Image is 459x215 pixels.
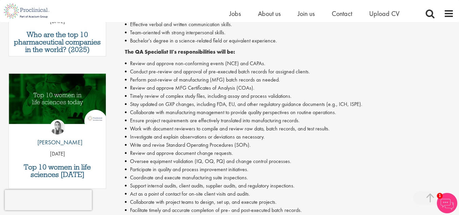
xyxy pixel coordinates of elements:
a: Join us [298,9,315,18]
img: Top 10 women in life sciences today [9,74,106,124]
img: Hannah Burke [50,120,65,135]
li: Facilitate timely and accurate completion of pre- and post-executed batch records. [125,206,454,214]
li: Support internal audits, client audits, supplier audits, and regulatory inspections. [125,182,454,190]
a: Top 10 women in life sciences [DATE] [12,163,102,178]
a: Jobs [229,9,241,18]
li: Perform post-review of manufacturing (MFG) batch records as needed. [125,76,454,84]
li: Timely review of complex study files, including assay and process validations. [125,92,454,100]
li: Work with document reviewers to compile and review raw data, batch records, and test results. [125,125,454,133]
li: Write and revise Standard Operating Procedures (SOPs). [125,141,454,149]
li: Investigate and explain observations or deviations as necessary. [125,133,454,141]
strong: The QA Specialist II's responsibilities will be: [125,48,235,55]
li: Collaborate with project teams to design, set up, and execute projects. [125,198,454,206]
li: Collaborate with manufacturing management to provide quality perspectives on routine operations. [125,108,454,117]
a: Hannah Burke [PERSON_NAME] [32,120,82,150]
li: Conduct pre-review and approval of pre-executed batch records for assigned clients. [125,68,454,76]
li: Review and approve MFG Certificates of Analysis (COAs). [125,84,454,92]
li: Review and approve document change requests. [125,149,454,157]
a: Who are the top 10 pharmaceutical companies in the world? (2025) [12,31,102,53]
iframe: reCAPTCHA [5,190,92,210]
img: Chatbot [437,193,457,213]
p: [DATE] [9,150,106,158]
li: Act as a point of contact for on-site client visits and audits. [125,190,454,198]
li: Stay updated on GXP changes, including FDA, EU, and other regulatory guidance documents (e.g., IC... [125,100,454,108]
li: Effective verbal and written communication skills. [125,20,454,29]
li: Review and approve non-conforming events (NCE) and CAPAs. [125,59,454,68]
li: Participate in quality and process improvement initiatives. [125,165,454,174]
li: Team-oriented with strong interpersonal skills. [125,29,454,37]
p: [PERSON_NAME] [32,138,82,147]
span: 1 [437,193,443,199]
li: Ensure project requirements are effectively translated into manufacturing records. [125,117,454,125]
a: Contact [332,9,352,18]
a: About us [258,9,281,18]
li: Oversee equipment validation (IQ, OQ, PQ) and change control processes. [125,157,454,165]
a: Link to a post [9,74,106,134]
li: Coordinate and execute manufacturing suite inspections. [125,174,454,182]
li: Bachelor's degree in a science-related field or equivalent experience. [125,37,454,45]
a: Upload CV [369,9,399,18]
